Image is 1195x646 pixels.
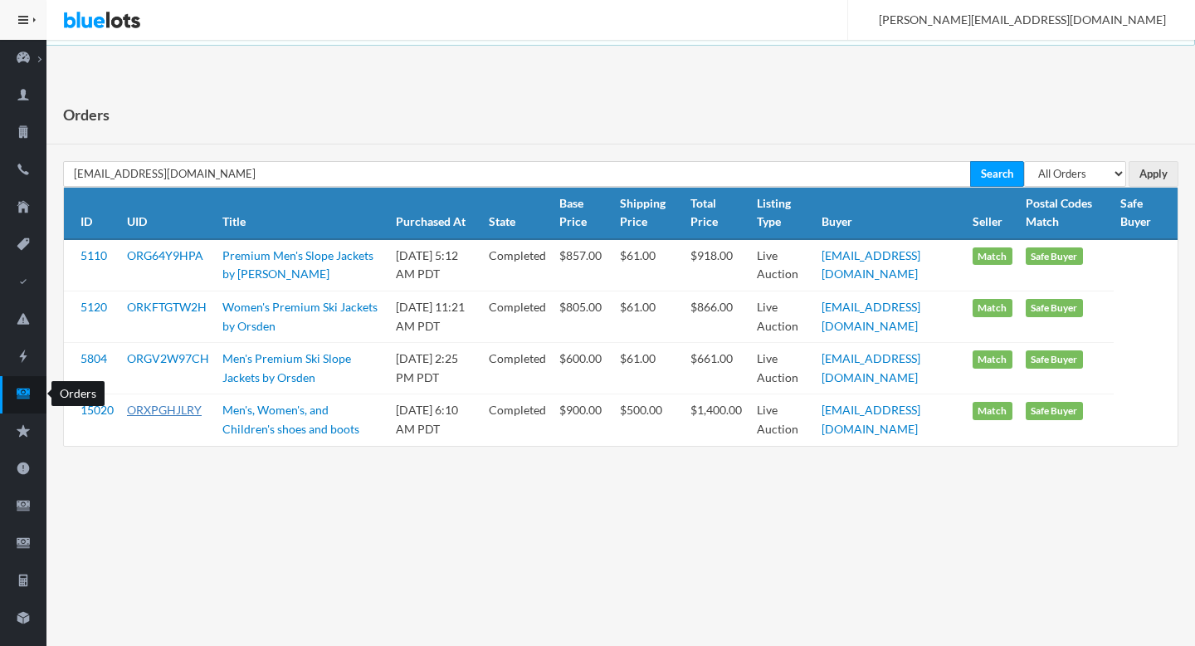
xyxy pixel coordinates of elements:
[613,239,685,291] td: $61.00
[389,291,482,343] td: [DATE] 11:21 AM PDT
[482,188,553,239] th: State
[970,161,1024,187] input: Search
[822,403,920,436] a: [EMAIL_ADDRESS][DOMAIN_NAME]
[973,402,1012,420] span: Match
[482,239,553,291] td: Completed
[553,291,613,343] td: $805.00
[1026,402,1083,420] span: Safe Buyer
[553,394,613,446] td: $900.00
[222,300,378,333] a: Women's Premium Ski Jackets by Orsden
[127,248,203,262] a: ORG64Y9HPA
[389,188,482,239] th: Purchased At
[553,239,613,291] td: $857.00
[80,403,114,417] a: 15020
[613,188,685,239] th: Shipping Price
[389,394,482,446] td: [DATE] 6:10 AM PDT
[613,291,685,343] td: $61.00
[482,343,553,394] td: Completed
[80,248,107,262] a: 5110
[966,188,1019,239] th: Seller
[1114,188,1178,239] th: Safe Buyer
[216,188,389,239] th: Title
[750,239,814,291] td: Live Auction
[750,291,814,343] td: Live Auction
[1019,188,1114,239] th: Postal Codes Match
[822,248,920,281] a: [EMAIL_ADDRESS][DOMAIN_NAME]
[684,239,750,291] td: $918.00
[1026,247,1083,266] span: Safe Buyer
[750,394,814,446] td: Live Auction
[1129,161,1178,187] input: Apply
[127,403,202,417] a: ORXPGHJLRY
[1026,350,1083,369] span: Safe Buyer
[80,300,107,314] a: 5120
[482,394,553,446] td: Completed
[389,343,482,394] td: [DATE] 2:25 PM PDT
[861,12,1166,27] span: [PERSON_NAME][EMAIL_ADDRESS][DOMAIN_NAME]
[64,188,120,239] th: ID
[822,300,920,333] a: [EMAIL_ADDRESS][DOMAIN_NAME]
[613,394,685,446] td: $500.00
[553,188,613,239] th: Base Price
[822,351,920,384] a: [EMAIL_ADDRESS][DOMAIN_NAME]
[1026,299,1083,317] span: Safe Buyer
[482,291,553,343] td: Completed
[222,351,351,384] a: Men's Premium Ski Slope Jackets by Orsden
[63,102,110,127] h1: Orders
[222,248,373,281] a: Premium Men's Slope Jackets by [PERSON_NAME]
[222,403,359,436] a: Men's, Women's, and Children's shoes and boots
[750,343,814,394] td: Live Auction
[973,350,1012,369] span: Match
[51,381,105,406] div: Orders
[613,343,685,394] td: $61.00
[127,300,207,314] a: ORKFTGTW2H
[684,291,750,343] td: $866.00
[973,247,1012,266] span: Match
[684,394,750,446] td: $1,400.00
[973,299,1012,317] span: Match
[684,188,750,239] th: Total Price
[815,188,966,239] th: Buyer
[389,239,482,291] td: [DATE] 5:12 AM PDT
[127,351,209,365] a: ORGV2W97CH
[120,188,216,239] th: UID
[553,343,613,394] td: $600.00
[80,351,107,365] a: 5804
[750,188,814,239] th: Listing Type
[684,343,750,394] td: $661.00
